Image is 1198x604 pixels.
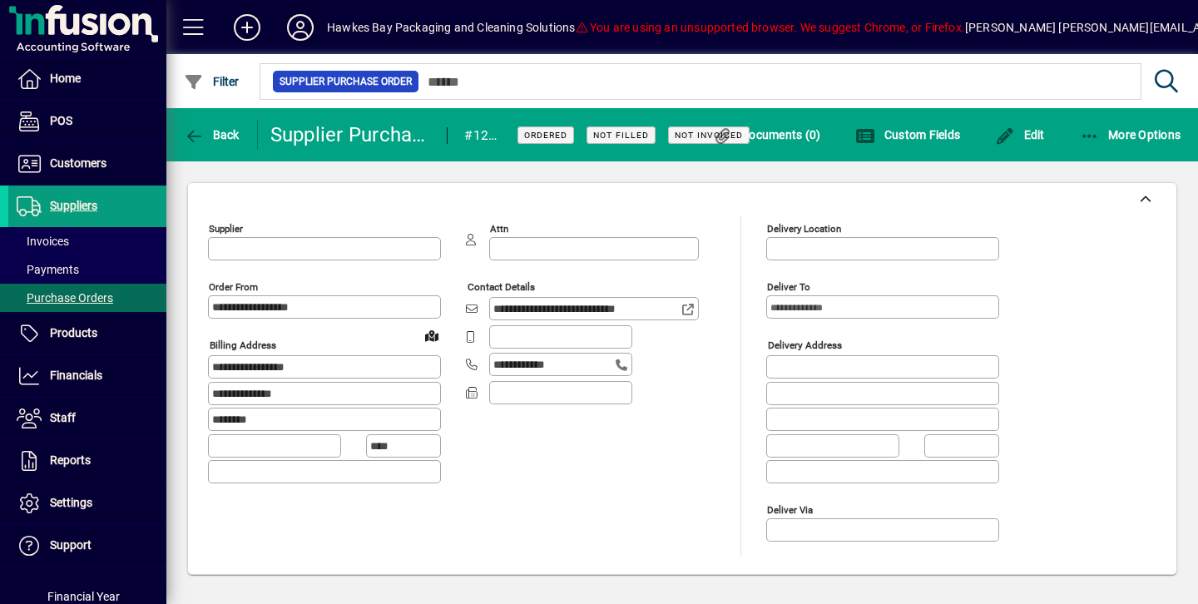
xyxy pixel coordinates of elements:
[50,496,92,509] span: Settings
[709,120,825,150] button: Documents (0)
[274,12,327,42] button: Profile
[8,355,166,397] a: Financials
[8,143,166,185] a: Customers
[280,73,412,90] span: Supplier Purchase Order
[47,590,120,603] span: Financial Year
[995,128,1045,141] span: Edit
[851,120,964,150] button: Custom Fields
[767,503,813,515] mat-label: Deliver via
[50,114,72,127] span: POS
[490,223,508,235] mat-label: Attn
[50,72,81,85] span: Home
[855,128,960,141] span: Custom Fields
[8,398,166,439] a: Staff
[50,156,106,170] span: Customers
[270,121,431,148] div: Supplier Purchase Order
[17,291,113,304] span: Purchase Orders
[524,130,567,141] span: Ordered
[220,12,274,42] button: Add
[184,75,240,88] span: Filter
[50,199,97,212] span: Suppliers
[8,313,166,354] a: Products
[17,235,69,248] span: Invoices
[464,122,497,149] div: #12426
[50,369,102,382] span: Financials
[576,21,965,34] span: You are using an unsupported browser. We suggest Chrome, or Firefox.
[50,326,97,339] span: Products
[209,281,258,293] mat-label: Order from
[166,120,258,150] app-page-header-button: Back
[17,263,79,276] span: Payments
[184,128,240,141] span: Back
[593,130,649,141] span: Not Filled
[713,128,821,141] span: Documents (0)
[209,223,243,235] mat-label: Supplier
[767,223,841,235] mat-label: Delivery Location
[991,120,1049,150] button: Edit
[8,483,166,524] a: Settings
[8,440,166,482] a: Reports
[180,67,244,97] button: Filter
[8,284,166,312] a: Purchase Orders
[675,130,743,141] span: Not Invoiced
[50,538,92,552] span: Support
[50,411,76,424] span: Staff
[8,525,166,567] a: Support
[327,14,576,41] div: Hawkes Bay Packaging and Cleaning Solutions
[180,120,244,150] button: Back
[8,255,166,284] a: Payments
[8,101,166,142] a: POS
[8,227,166,255] a: Invoices
[418,322,445,349] a: View on map
[1076,120,1186,150] button: More Options
[50,453,91,467] span: Reports
[1080,128,1181,141] span: More Options
[8,58,166,100] a: Home
[767,281,810,293] mat-label: Deliver To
